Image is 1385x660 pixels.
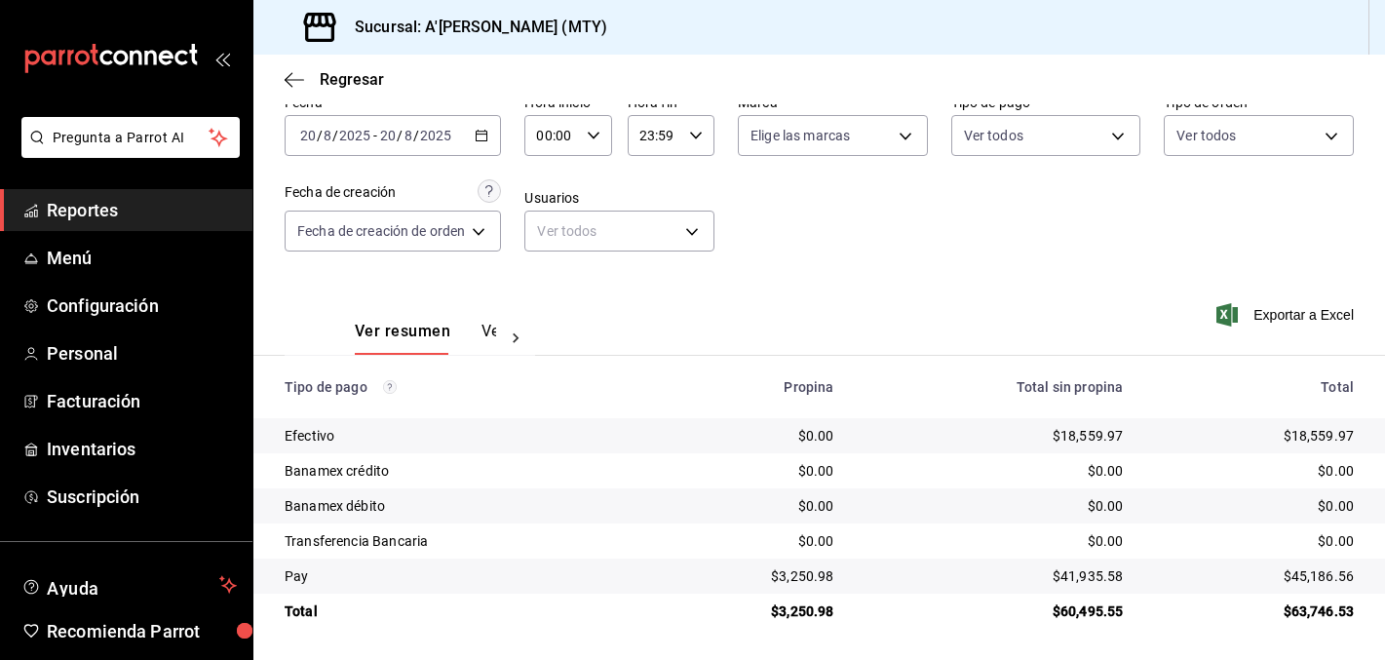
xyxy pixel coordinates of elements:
[866,566,1124,586] div: $41,935.58
[1154,461,1354,481] div: $0.00
[404,128,413,143] input: --
[285,426,637,446] div: Efectivo
[750,126,850,145] span: Elige las marcas
[669,531,834,551] div: $0.00
[47,388,237,414] span: Facturación
[379,128,397,143] input: --
[1220,303,1354,327] button: Exportar a Excel
[524,191,714,205] label: Usuarios
[285,602,637,621] div: Total
[339,16,607,39] h3: Sucursal: A'[PERSON_NAME] (MTY)
[1154,566,1354,586] div: $45,186.56
[355,322,496,355] div: navigation tabs
[47,340,237,367] span: Personal
[285,496,637,516] div: Banamex débito
[419,128,452,143] input: ----
[14,141,240,162] a: Pregunta a Parrot AI
[317,128,323,143] span: /
[669,566,834,586] div: $3,250.98
[1176,126,1236,145] span: Ver todos
[47,197,237,223] span: Reportes
[355,322,450,355] button: Ver resumen
[628,96,714,109] label: Hora fin
[669,379,834,395] div: Propina
[214,51,230,66] button: open_drawer_menu
[1154,379,1354,395] div: Total
[866,461,1124,481] div: $0.00
[481,322,555,355] button: Ver pagos
[866,602,1124,621] div: $60,495.55
[524,211,714,252] div: Ver todos
[285,70,384,89] button: Regresar
[299,128,317,143] input: --
[285,531,637,551] div: Transferencia Bancaria
[524,96,611,109] label: Hora inicio
[285,379,637,395] div: Tipo de pago
[669,602,834,621] div: $3,250.98
[1154,602,1354,621] div: $63,746.53
[866,496,1124,516] div: $0.00
[47,292,237,319] span: Configuración
[373,128,377,143] span: -
[866,426,1124,446] div: $18,559.97
[323,128,332,143] input: --
[669,461,834,481] div: $0.00
[1154,496,1354,516] div: $0.00
[1154,426,1354,446] div: $18,559.97
[669,426,834,446] div: $0.00
[47,436,237,462] span: Inventarios
[320,70,384,89] span: Regresar
[47,573,212,597] span: Ayuda
[964,126,1023,145] span: Ver todos
[1154,531,1354,551] div: $0.00
[297,221,465,241] span: Fecha de creación de orden
[53,128,210,148] span: Pregunta a Parrot AI
[47,484,237,510] span: Suscripción
[285,182,396,203] div: Fecha de creación
[866,379,1124,395] div: Total sin propina
[21,117,240,158] button: Pregunta a Parrot AI
[669,496,834,516] div: $0.00
[332,128,338,143] span: /
[285,566,637,586] div: Pay
[397,128,403,143] span: /
[413,128,419,143] span: /
[47,245,237,271] span: Menú
[285,96,501,109] label: Fecha
[338,128,371,143] input: ----
[866,531,1124,551] div: $0.00
[285,461,637,481] div: Banamex crédito
[383,380,397,394] svg: Los pagos realizados con Pay y otras terminales son montos brutos.
[47,618,237,644] span: Recomienda Parrot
